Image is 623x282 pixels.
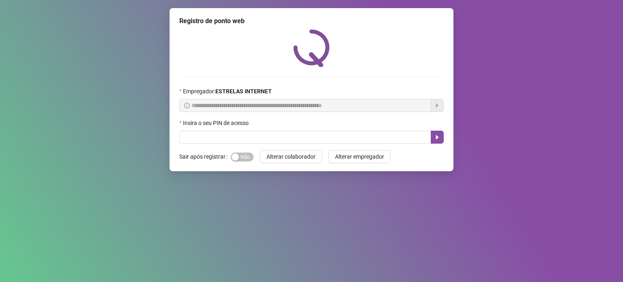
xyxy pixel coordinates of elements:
[179,118,254,127] label: Insira o seu PIN de acesso
[183,87,272,96] span: Empregador :
[179,16,444,26] div: Registro de ponto web
[215,88,272,95] strong: ESTRELAS INTERNET
[434,134,440,140] span: caret-right
[293,29,330,67] img: QRPoint
[329,150,391,163] button: Alterar empregador
[266,152,316,161] span: Alterar colaborador
[335,152,384,161] span: Alterar empregador
[184,103,190,108] span: info-circle
[260,150,322,163] button: Alterar colaborador
[179,150,231,163] label: Sair após registrar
